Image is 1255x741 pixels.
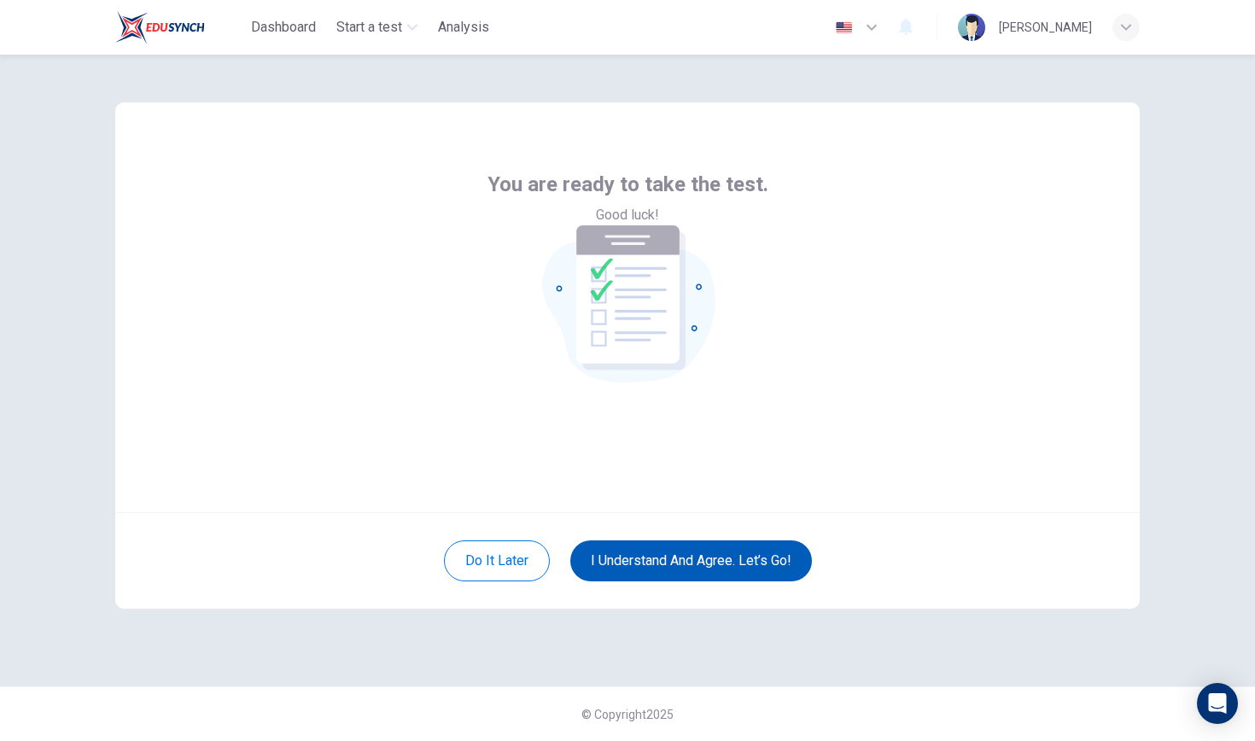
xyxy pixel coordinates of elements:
[336,17,402,38] span: Start a test
[438,17,489,38] span: Analysis
[487,171,768,198] span: You are ready to take the test.
[115,10,244,44] a: EduSynch logo
[833,21,855,34] img: en
[570,540,812,581] button: I understand and agree. Let’s go!
[444,540,550,581] button: Do it later
[958,14,985,41] img: Profile picture
[330,12,424,43] button: Start a test
[244,12,323,43] button: Dashboard
[251,17,316,38] span: Dashboard
[581,708,674,721] span: © Copyright 2025
[999,17,1092,38] div: [PERSON_NAME]
[431,12,496,43] button: Analysis
[596,205,659,225] span: Good luck!
[1197,683,1238,724] div: Open Intercom Messenger
[115,10,205,44] img: EduSynch logo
